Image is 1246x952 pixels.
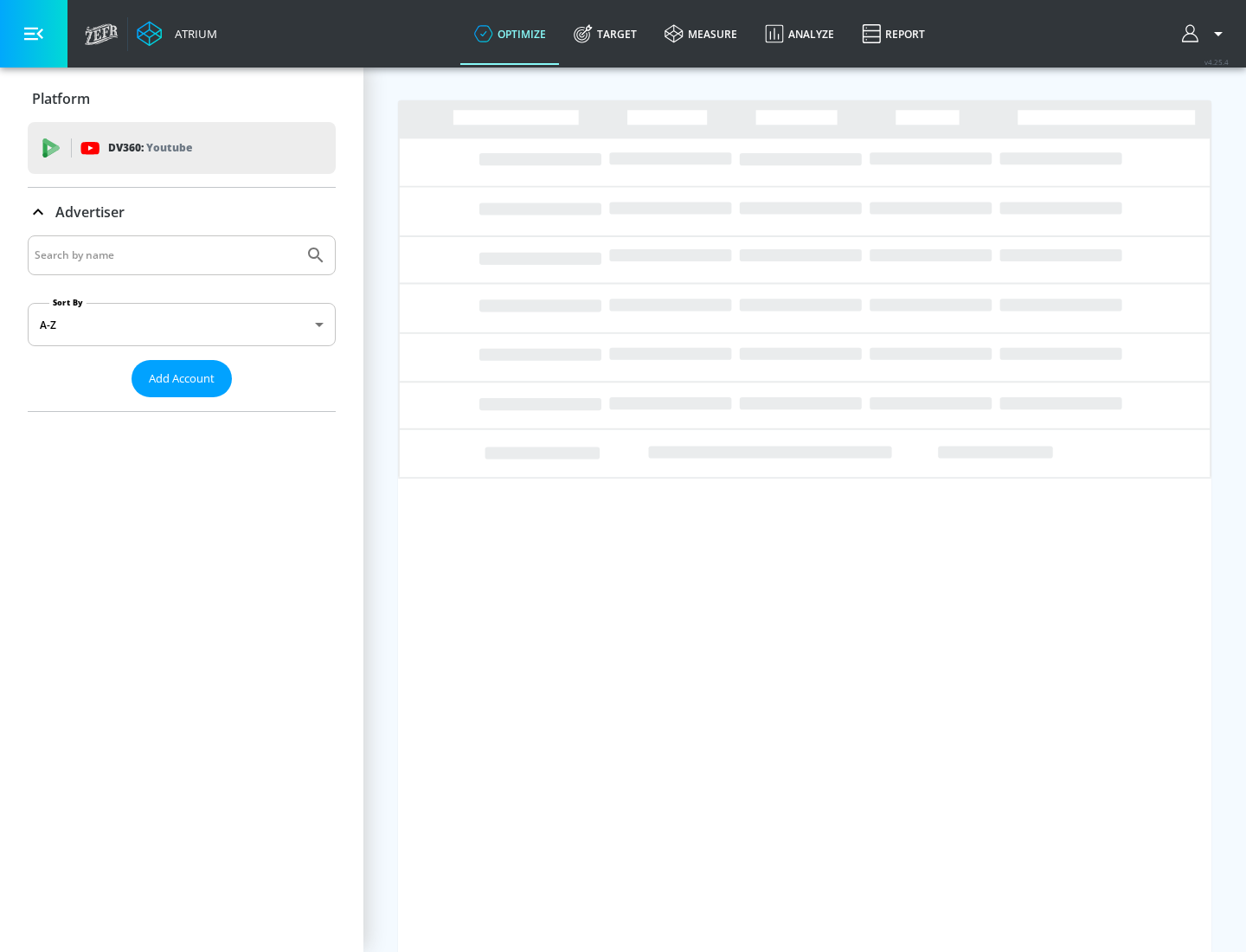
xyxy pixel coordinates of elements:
div: Atrium [168,26,217,42]
div: Advertiser [28,188,336,236]
p: DV360: [108,138,192,158]
div: A-Z [28,303,336,346]
div: Platform [28,74,336,123]
a: optimize [460,3,560,65]
a: Atrium [137,21,217,47]
p: Platform [32,89,90,108]
label: Sort By [49,297,87,308]
a: Analyze [751,3,848,65]
a: Report [848,3,939,65]
button: Add Account [132,360,232,397]
nav: list of Advertiser [28,397,336,411]
a: Target [560,3,651,65]
p: Youtube [146,138,192,157]
a: measure [651,3,751,65]
span: v 4.25.4 [1204,57,1229,67]
div: Advertiser [28,235,336,411]
div: DV360: Youtube [28,122,336,174]
span: Add Account [149,369,215,389]
input: Search by name [35,244,297,267]
p: Advertiser [55,203,125,222]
